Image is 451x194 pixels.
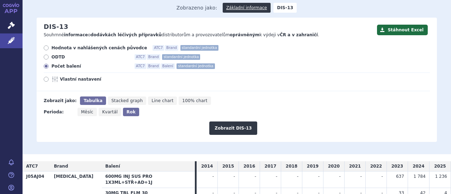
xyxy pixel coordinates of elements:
[339,174,341,179] span: -
[273,3,297,13] strong: DIS-13
[135,54,146,60] span: ATC7
[54,164,68,169] span: Brand
[102,109,118,114] span: Kvartál
[44,23,68,31] h2: DIS-13
[234,174,235,179] span: -
[64,32,88,37] strong: informace
[435,174,447,179] span: 1 236
[281,161,302,171] td: 2018
[365,161,387,171] td: 2022
[84,98,102,103] span: Tabulka
[51,54,129,60] span: ODTD
[344,161,365,171] td: 2021
[302,161,323,171] td: 2019
[230,32,259,37] strong: oprávněným
[212,174,214,179] span: -
[26,164,38,169] span: ATC7
[147,54,160,60] span: Brand
[414,174,426,179] span: 1 784
[44,108,74,116] div: Perioda:
[105,164,120,169] span: Balení
[197,161,217,171] td: 2014
[51,63,129,69] span: Počet balení
[387,161,408,171] td: 2023
[165,45,178,51] span: Brand
[408,161,429,171] td: 2024
[161,63,175,69] span: Balení
[396,174,404,179] span: 637
[318,174,320,179] span: -
[180,45,218,51] span: standardní jednotka
[162,54,200,60] span: standardní jednotka
[182,98,207,103] span: 100% chart
[81,109,93,114] span: Měsíc
[297,174,298,179] span: -
[60,76,137,82] span: Vlastní nastavení
[177,63,215,69] span: standardní jednotka
[429,161,451,171] td: 2025
[91,32,162,37] strong: dodávkách léčivých přípravků
[152,98,173,103] span: Line chart
[255,174,256,179] span: -
[260,161,281,171] td: 2017
[111,98,143,103] span: Stacked graph
[102,171,195,188] th: 600MG INJ SUS PRO 1X3ML+STŘ+AD+1J
[44,96,76,105] div: Zobrazit jako:
[218,161,239,171] td: 2015
[153,45,164,51] span: ATC7
[147,63,160,69] span: Brand
[126,109,136,114] span: Rok
[360,174,362,179] span: -
[280,32,318,37] strong: ČR a v zahraničí
[382,174,383,179] span: -
[377,25,428,35] button: Stáhnout Excel
[51,45,147,51] span: Hodnota v nahlášených cenách původce
[223,3,271,13] a: Základní informace
[177,3,217,13] span: Zobrazeno jako:
[276,174,277,179] span: -
[44,32,373,38] p: Souhrnné o distributorům a provozovatelům k výdeji v .
[135,63,146,69] span: ATC7
[239,161,260,171] td: 2016
[323,161,344,171] td: 2020
[209,121,257,135] button: Zobrazit DIS-13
